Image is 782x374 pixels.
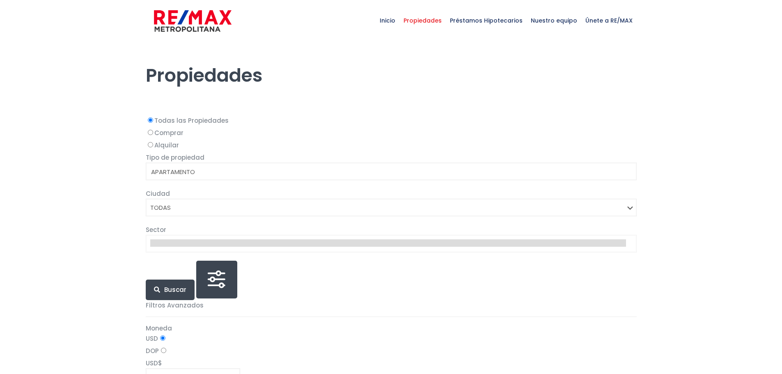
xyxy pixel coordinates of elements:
input: Alquilar [148,142,153,147]
span: Sector [146,225,166,234]
option: CASA [150,177,626,187]
span: Tipo de propiedad [146,153,204,162]
label: DOP [146,346,637,356]
label: Alquilar [146,140,637,150]
input: Comprar [148,130,153,135]
span: Ciudad [146,189,170,198]
span: Nuestro equipo [527,8,581,33]
input: USD [160,335,165,341]
input: DOP [161,348,166,353]
label: Todas las Propiedades [146,115,637,126]
label: Comprar [146,128,637,138]
span: Inicio [376,8,399,33]
input: Todas las Propiedades [148,117,153,123]
p: Filtros Avanzados [146,300,637,310]
span: Propiedades [399,8,446,33]
button: Buscar [146,280,195,300]
span: Moneda [146,324,172,333]
h1: Propiedades [146,41,637,87]
option: APARTAMENTO [150,167,626,177]
span: USD [146,359,158,367]
label: USD [146,333,637,344]
span: Préstamos Hipotecarios [446,8,527,33]
img: remax-metropolitana-logo [154,9,232,33]
span: Únete a RE/MAX [581,8,637,33]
